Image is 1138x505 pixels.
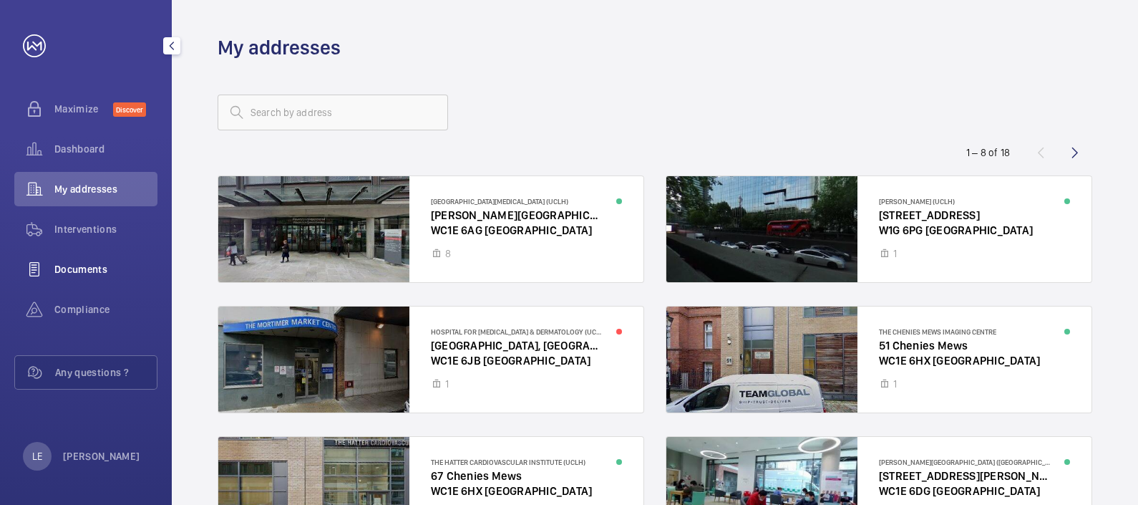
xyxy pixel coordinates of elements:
[218,95,448,130] input: Search by address
[54,102,113,116] span: Maximize
[63,449,140,463] p: [PERSON_NAME]
[54,182,157,196] span: My addresses
[218,34,341,61] h1: My addresses
[966,145,1010,160] div: 1 – 8 of 18
[54,302,157,317] span: Compliance
[54,222,157,236] span: Interventions
[55,365,157,380] span: Any questions ?
[54,142,157,156] span: Dashboard
[32,449,42,463] p: LE
[113,102,146,117] span: Discover
[54,262,157,276] span: Documents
